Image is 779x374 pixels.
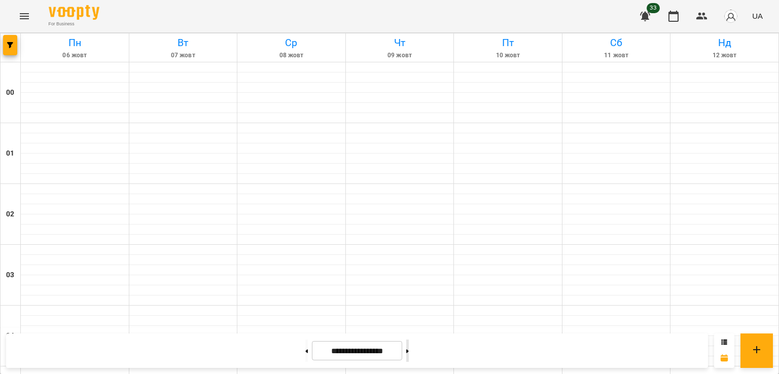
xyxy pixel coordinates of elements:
[564,35,669,51] h6: Сб
[752,11,763,21] span: UA
[49,5,99,20] img: Voopty Logo
[22,35,127,51] h6: Пн
[131,51,236,60] h6: 07 жовт
[455,35,560,51] h6: Пт
[239,51,344,60] h6: 08 жовт
[347,51,452,60] h6: 09 жовт
[131,35,236,51] h6: Вт
[49,21,99,27] span: For Business
[6,87,14,98] h6: 00
[647,3,660,13] span: 33
[347,35,452,51] h6: Чт
[564,51,669,60] h6: 11 жовт
[12,4,37,28] button: Menu
[455,51,560,60] h6: 10 жовт
[239,35,344,51] h6: Ср
[672,51,777,60] h6: 12 жовт
[672,35,777,51] h6: Нд
[6,270,14,281] h6: 03
[22,51,127,60] h6: 06 жовт
[6,148,14,159] h6: 01
[724,9,738,23] img: avatar_s.png
[748,7,767,25] button: UA
[6,209,14,220] h6: 02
